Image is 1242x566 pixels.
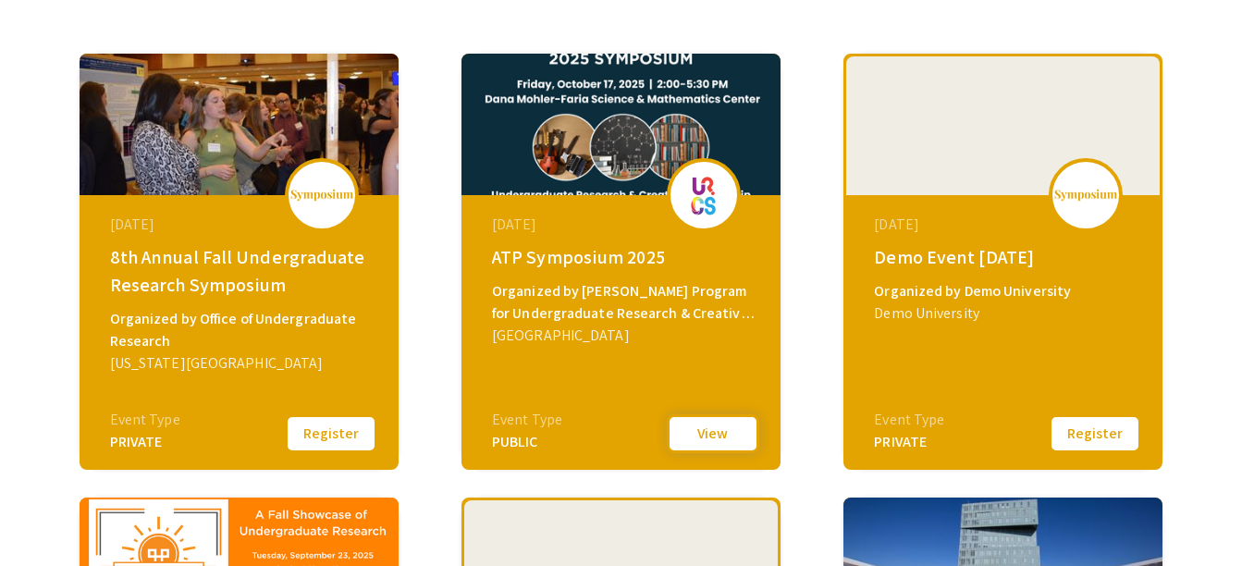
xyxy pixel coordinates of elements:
[492,280,755,325] div: Organized by [PERSON_NAME] Program for Undergraduate Research & Creative Scholarship
[874,243,1137,271] div: Demo Event [DATE]
[289,189,354,202] img: logo_v2.png
[110,214,373,236] div: [DATE]
[874,302,1137,325] div: Demo University
[492,214,755,236] div: [DATE]
[110,352,373,375] div: [US_STATE][GEOGRAPHIC_DATA]
[1053,189,1118,202] img: logo_v2.png
[874,431,944,453] div: PRIVATE
[14,483,79,552] iframe: Chat
[1049,414,1141,453] button: Register
[676,171,732,217] img: atp2025_eventLogo_56bb79_.png
[110,243,373,299] div: 8th Annual Fall Undergraduate Research Symposium
[492,325,755,347] div: [GEOGRAPHIC_DATA]
[667,414,759,453] button: View
[110,409,180,431] div: Event Type
[492,431,562,453] div: PUBLIC
[110,431,180,453] div: PRIVATE
[492,243,755,271] div: ATP Symposium 2025
[874,214,1137,236] div: [DATE]
[461,54,781,195] img: atp2025_eventCoverPhoto_9b3fe5__thumb.png
[285,414,377,453] button: Register
[492,409,562,431] div: Event Type
[80,54,399,195] img: 8th-annual-fall-undergraduate-research-symposium_eventCoverPhoto_be3fc5__thumb.jpg
[110,308,373,352] div: Organized by Office of Undergraduate Research
[874,409,944,431] div: Event Type
[874,280,1137,302] div: Organized by Demo University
